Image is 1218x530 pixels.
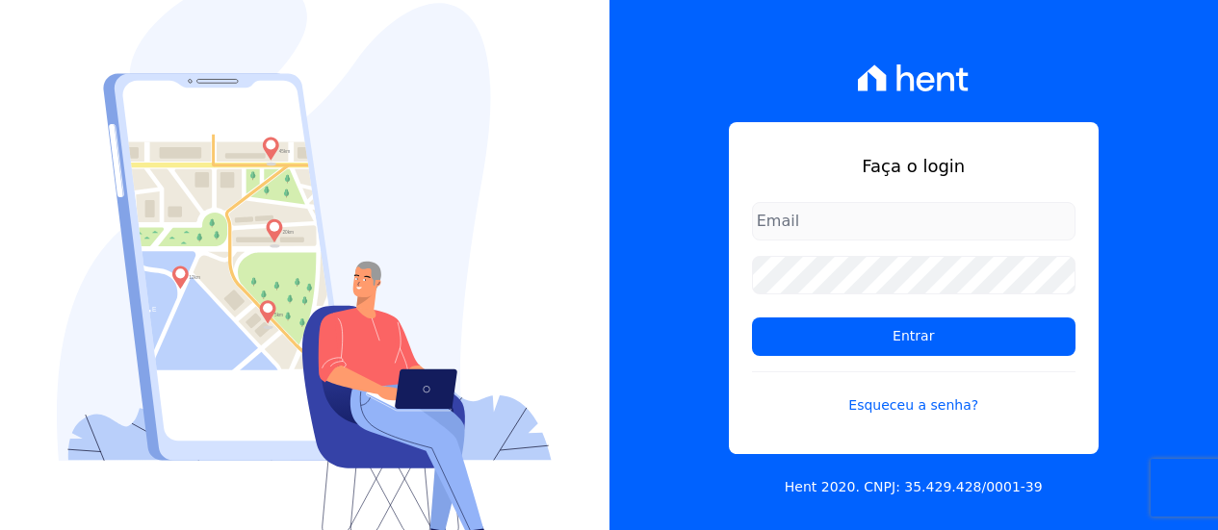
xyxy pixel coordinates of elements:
[752,153,1075,179] h1: Faça o login
[752,202,1075,240] input: Email
[785,477,1043,497] p: Hent 2020. CNPJ: 35.429.428/0001-39
[752,317,1075,356] input: Entrar
[752,371,1075,416] a: Esqueceu a senha?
